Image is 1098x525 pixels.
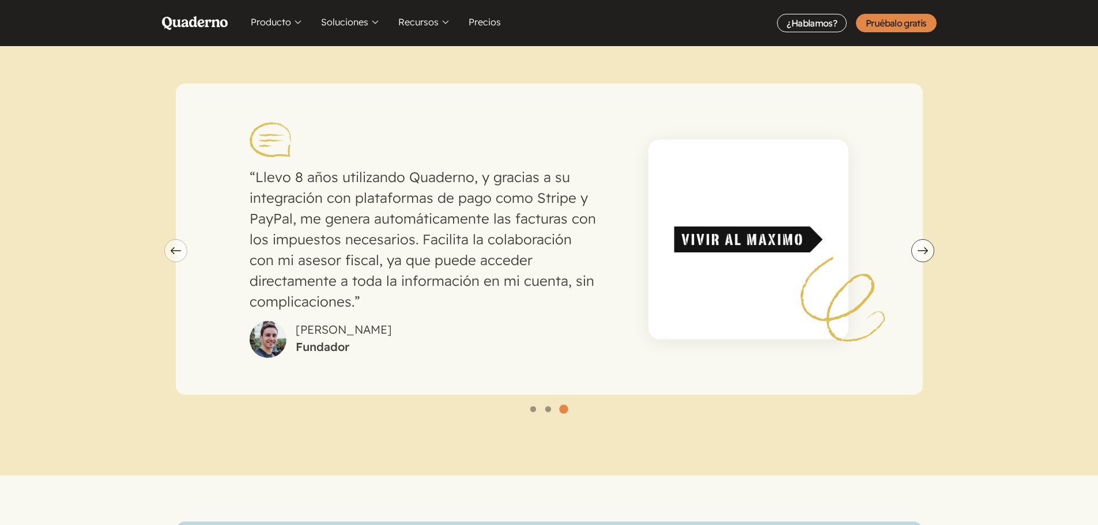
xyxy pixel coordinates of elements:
cite: Fundador [296,338,392,356]
img: Vivir al Maximo Logo [648,139,848,339]
div: carousel [176,84,923,395]
img: Photo of Ángel Alegre [250,321,286,358]
div: [PERSON_NAME] [296,321,392,358]
p: Llevo 8 años utilizando Quaderno, y gracias a su integración con plataformas de pago como Stripe ... [250,167,598,312]
a: ¿Hablamos? [777,14,847,32]
div: slide 3 [176,84,923,395]
a: Pruébalo gratis [856,14,936,32]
